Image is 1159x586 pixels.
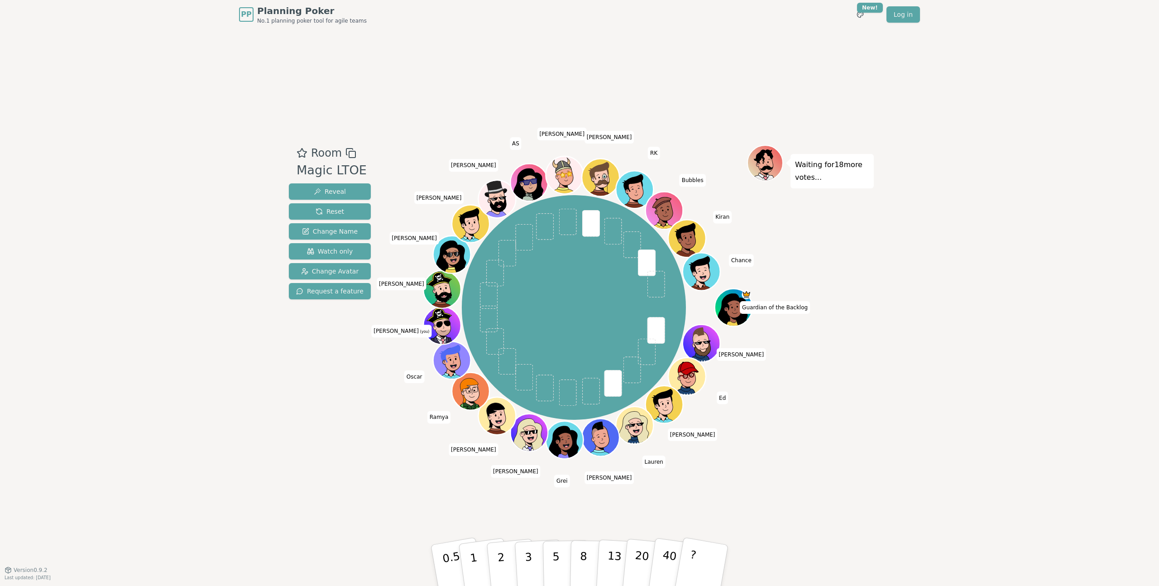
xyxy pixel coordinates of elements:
span: Request a feature [296,287,364,296]
span: Click to change your name [377,278,426,290]
span: Reset [316,207,344,216]
div: New! [857,3,883,13]
button: Change Name [289,223,371,240]
span: Click to change your name [554,475,570,487]
button: Version0.9.2 [5,567,48,574]
button: New! [852,6,868,23]
span: Version 0.9.2 [14,567,48,574]
button: Change Avatar [289,263,371,279]
span: Click to change your name [717,348,766,361]
span: Click to change your name [510,137,522,150]
span: Click to change your name [427,411,451,423]
span: Planning Poker [257,5,367,17]
span: Click to change your name [449,443,498,456]
button: Click to change your avatar [425,308,460,343]
span: Click to change your name [371,325,431,337]
span: Click to change your name [404,370,425,383]
span: Click to change your name [491,465,541,478]
button: Watch only [289,243,371,259]
span: Click to change your name [729,254,754,267]
span: Click to change your name [713,211,732,223]
span: Click to change your name [680,174,706,187]
span: Click to change your name [668,428,718,441]
span: Change Name [302,227,358,236]
span: Click to change your name [642,456,666,468]
button: Reveal [289,183,371,200]
span: Room [311,145,342,161]
span: No.1 planning poker tool for agile teams [257,17,367,24]
span: Click to change your name [740,301,810,314]
button: Reset [289,203,371,220]
span: Click to change your name [648,147,660,159]
a: Log in [886,6,920,23]
span: Click to change your name [717,392,728,404]
a: PPPlanning PokerNo.1 planning poker tool for agile teams [239,5,367,24]
span: Click to change your name [584,131,634,144]
p: Waiting for 18 more votes... [795,159,869,184]
div: Magic LTOE [297,161,367,180]
span: Click to change your name [389,232,439,245]
span: Guardian of the Backlog is the host [742,290,752,299]
span: Watch only [307,247,353,256]
span: Change Avatar [301,267,359,276]
span: (you) [419,330,430,334]
span: Click to change your name [414,192,464,204]
span: Click to change your name [449,159,498,172]
span: Reveal [314,187,346,196]
span: Last updated: [DATE] [5,575,51,580]
button: Request a feature [289,283,371,299]
span: Click to change your name [537,128,587,140]
span: PP [241,9,251,20]
button: Add as favourite [297,145,307,161]
span: Click to change your name [584,471,634,484]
